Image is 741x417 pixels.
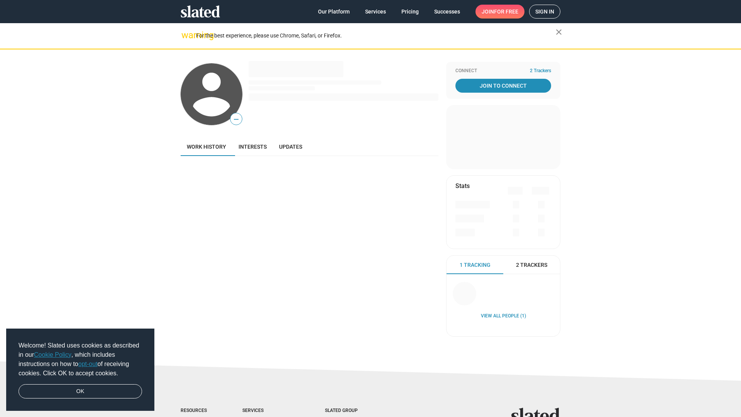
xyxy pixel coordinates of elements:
[181,31,191,40] mat-icon: warning
[494,5,518,19] span: for free
[273,137,308,156] a: Updates
[482,5,518,19] span: Join
[455,79,551,93] a: Join To Connect
[19,341,142,378] span: Welcome! Slated uses cookies as described in our , which includes instructions on how to of recei...
[242,408,294,414] div: Services
[232,137,273,156] a: Interests
[279,144,302,150] span: Updates
[457,79,550,93] span: Join To Connect
[455,182,470,190] mat-card-title: Stats
[318,5,350,19] span: Our Platform
[460,261,491,269] span: 1 Tracking
[401,5,419,19] span: Pricing
[325,408,377,414] div: Slated Group
[365,5,386,19] span: Services
[554,27,563,37] mat-icon: close
[196,31,556,41] div: For the best experience, please use Chrome, Safari, or Firefox.
[181,137,232,156] a: Work history
[434,5,460,19] span: Successes
[395,5,425,19] a: Pricing
[230,114,242,124] span: —
[455,68,551,74] div: Connect
[187,144,226,150] span: Work history
[530,68,551,74] span: 2 Trackers
[312,5,356,19] a: Our Platform
[239,144,267,150] span: Interests
[475,5,524,19] a: Joinfor free
[19,384,142,399] a: dismiss cookie message
[181,408,211,414] div: Resources
[428,5,466,19] a: Successes
[529,5,560,19] a: Sign in
[359,5,392,19] a: Services
[6,329,154,411] div: cookieconsent
[78,361,98,367] a: opt-out
[535,5,554,18] span: Sign in
[481,313,526,319] a: View all People (1)
[516,261,547,269] span: 2 Trackers
[34,351,71,358] a: Cookie Policy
